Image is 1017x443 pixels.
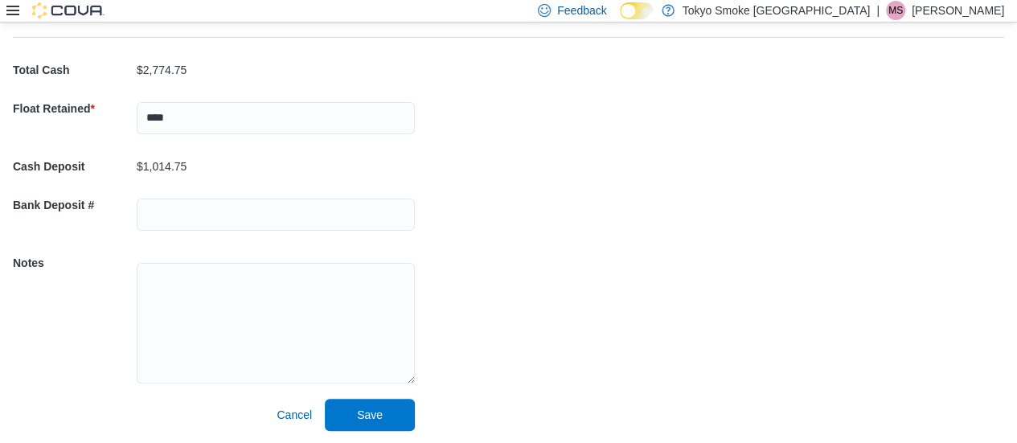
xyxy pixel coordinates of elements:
button: Cancel [270,399,318,431]
img: Cova [32,2,105,18]
span: Feedback [557,2,606,18]
h5: Bank Deposit # [13,189,133,221]
p: Tokyo Smoke [GEOGRAPHIC_DATA] [683,1,871,20]
div: Michele Singh [886,1,905,20]
span: Dark Mode [620,19,621,20]
h5: Total Cash [13,54,133,86]
span: Cancel [277,407,312,423]
h5: Cash Deposit [13,150,133,183]
p: [PERSON_NAME] [912,1,1004,20]
h5: Notes [13,247,133,279]
span: MS [888,1,903,20]
p: | [876,1,880,20]
p: $2,774.75 [137,64,187,76]
button: Save [325,399,415,431]
h5: Float Retained [13,92,133,125]
p: $1,014.75 [137,160,187,173]
input: Dark Mode [620,2,654,19]
span: Save [357,407,383,423]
